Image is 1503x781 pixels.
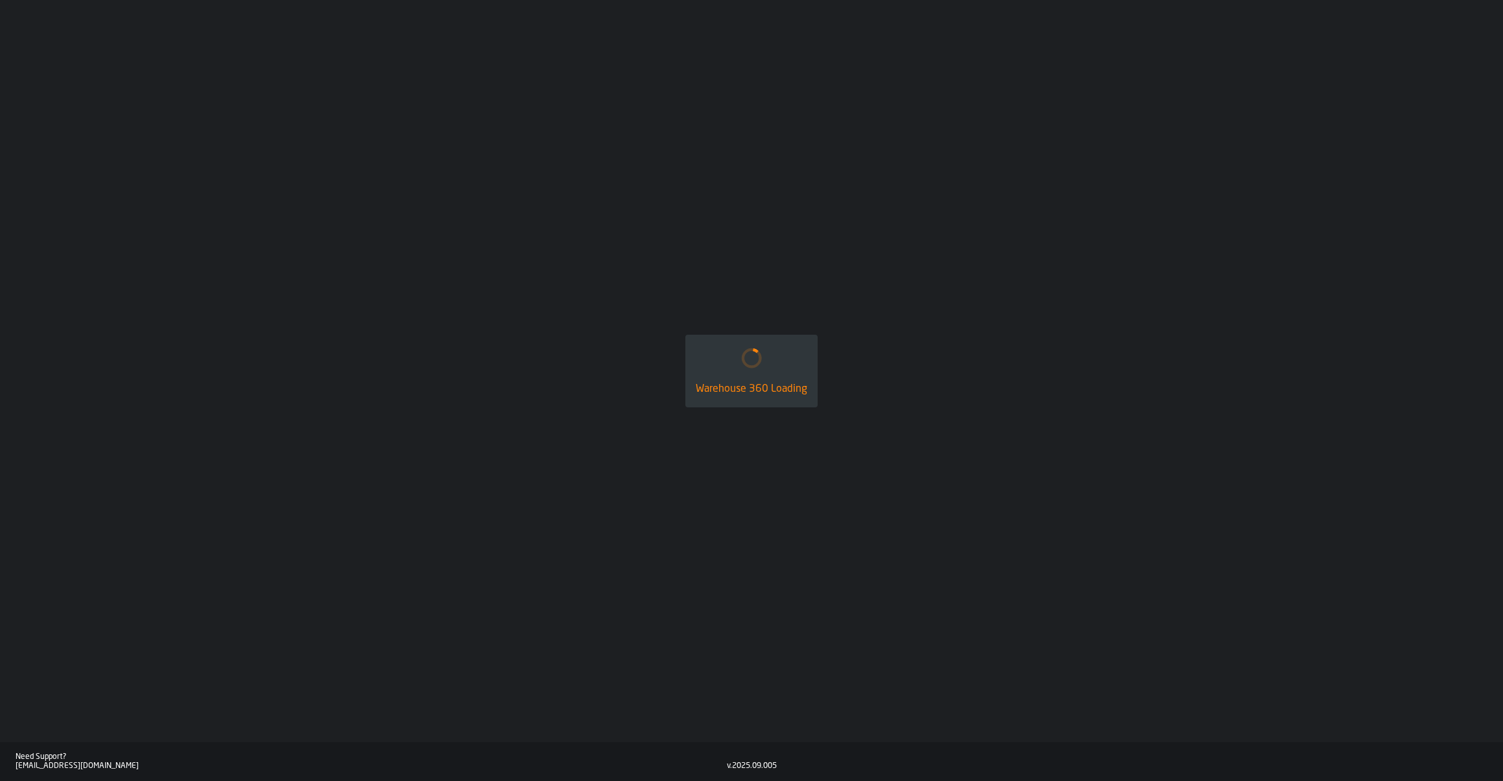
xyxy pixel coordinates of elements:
div: Need Support? [16,752,727,762]
div: Warehouse 360 Loading [696,381,807,397]
a: Need Support?[EMAIL_ADDRESS][DOMAIN_NAME] [16,752,727,771]
div: v. [727,762,732,771]
div: 2025.09.005 [732,762,777,771]
div: [EMAIL_ADDRESS][DOMAIN_NAME] [16,762,727,771]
